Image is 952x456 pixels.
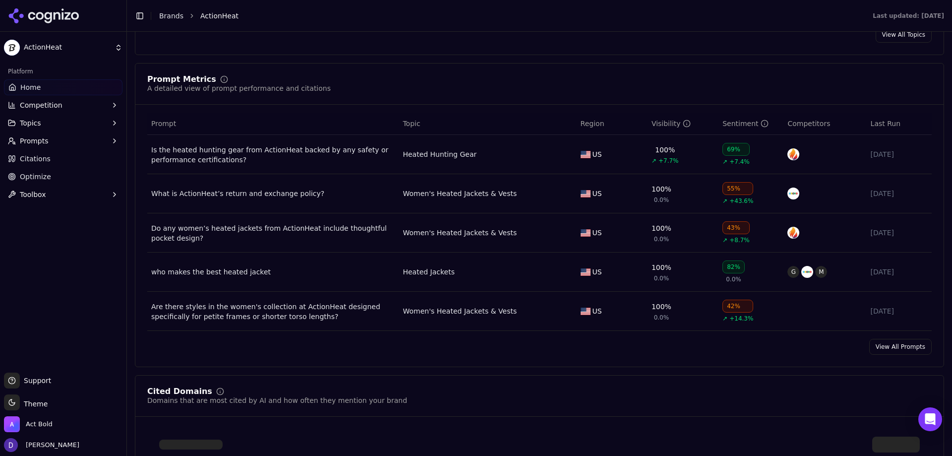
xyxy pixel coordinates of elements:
[20,190,46,199] span: Toolbox
[147,113,399,135] th: Prompt
[403,306,517,316] div: Women's Heated Jackets & Vests
[654,196,669,204] span: 0.0%
[20,82,41,92] span: Home
[593,149,602,159] span: US
[787,148,799,160] img: thewarmingstore
[403,149,476,159] a: Heated Hunting Gear
[151,302,395,322] a: Are there styles in the women's collection at ActionHeat designed specifically for petite frames ...
[151,267,395,277] a: who makes the best heated jacket
[593,228,602,238] span: US
[4,438,18,452] img: David White
[652,119,691,129] div: Visibility
[652,184,671,194] div: 100%
[147,395,407,405] div: Domains that are most cited by AI and how often they mention your brand
[159,12,183,20] a: Brands
[871,119,900,129] span: Last Run
[581,308,591,315] img: US flag
[593,267,602,277] span: US
[722,119,768,129] div: Sentiment
[867,113,932,135] th: Last Run
[403,119,420,129] span: Topic
[151,223,395,243] a: Do any women’s heated jackets from ActionHeat include thoughtful pocket design?
[718,113,783,135] th: sentiment
[581,229,591,237] img: US flag
[151,119,176,129] span: Prompt
[147,75,216,83] div: Prompt Metrics
[20,172,51,182] span: Optimize
[648,113,718,135] th: brandMentionRate
[4,97,122,113] button: Competition
[871,149,928,159] div: [DATE]
[577,113,648,135] th: Region
[722,300,753,313] div: 42%
[654,235,669,243] span: 0.0%
[159,11,853,21] nav: breadcrumb
[4,115,122,131] button: Topics
[4,187,122,202] button: Toolbox
[4,64,122,79] div: Platform
[20,154,51,164] span: Citations
[593,189,602,198] span: US
[722,182,753,195] div: 55%
[729,197,753,205] span: +43.6%
[581,190,591,197] img: US flag
[729,315,753,323] span: +14.3%
[871,267,928,277] div: [DATE]
[4,151,122,167] a: Citations
[22,441,79,450] span: [PERSON_NAME]
[787,227,799,239] img: thewarmingstore
[4,416,53,432] button: Open organization switcher
[151,145,395,165] a: Is the heated hunting gear from ActionHeat backed by any safety or performance certifications?
[24,43,111,52] span: ActionHeat
[787,266,799,278] span: G
[20,118,41,128] span: Topics
[722,236,727,244] span: ↗
[722,315,727,323] span: ↗
[787,119,830,129] span: Competitors
[873,12,944,20] div: Last updated: [DATE]
[729,236,750,244] span: +8.7%
[581,151,591,158] img: US flag
[918,407,942,431] div: Open Intercom Messenger
[581,268,591,276] img: US flag
[20,136,49,146] span: Prompts
[200,11,238,21] span: ActionHeat
[787,188,799,199] img: ororo
[4,133,122,149] button: Prompts
[729,158,750,166] span: +7.4%
[652,157,656,165] span: ↗
[403,267,455,277] a: Heated Jackets
[871,228,928,238] div: [DATE]
[147,83,331,93] div: A detailed view of prompt performance and citations
[726,275,741,283] span: 0.0%
[4,79,122,95] a: Home
[4,416,20,432] img: Act Bold
[722,143,750,156] div: 69%
[722,221,750,234] div: 43%
[722,261,745,273] div: 82%
[403,228,517,238] a: Women's Heated Jackets & Vests
[652,223,671,233] div: 100%
[581,119,604,129] span: Region
[20,376,51,386] span: Support
[147,113,932,331] div: Data table
[4,169,122,185] a: Optimize
[869,339,932,355] a: View All Prompts
[4,40,20,56] img: ActionHeat
[26,420,53,429] span: Act Bold
[147,388,212,395] div: Cited Domains
[783,113,866,135] th: Competitors
[722,197,727,205] span: ↗
[801,266,813,278] img: ororo
[151,189,395,198] a: What is ActionHeat’s return and exchange policy?
[403,189,517,198] a: Women's Heated Jackets & Vests
[722,158,727,166] span: ↗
